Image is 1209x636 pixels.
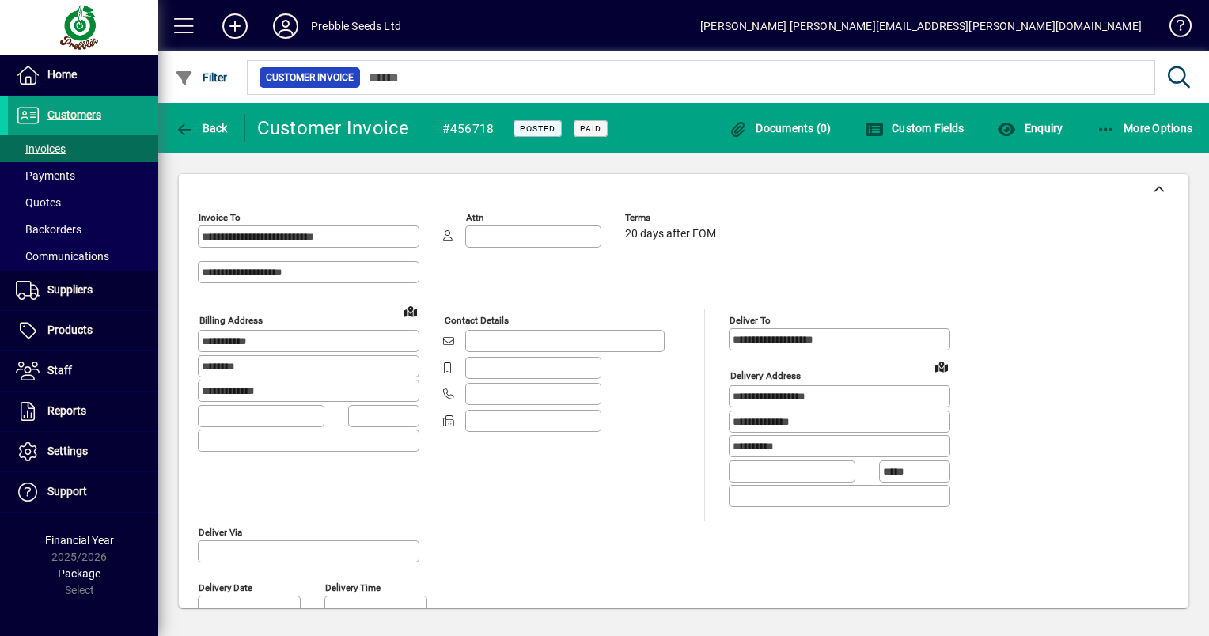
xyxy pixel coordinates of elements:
[725,114,836,142] button: Documents (0)
[442,116,495,142] div: #456718
[45,534,114,547] span: Financial Year
[1158,3,1189,55] a: Knowledge Base
[171,63,232,92] button: Filter
[8,271,158,310] a: Suppliers
[8,189,158,216] a: Quotes
[861,114,968,142] button: Custom Fields
[8,311,158,350] a: Products
[158,114,245,142] app-page-header-button: Back
[47,283,93,296] span: Suppliers
[993,114,1067,142] button: Enquiry
[16,223,81,236] span: Backorders
[8,55,158,95] a: Home
[466,212,483,223] mat-label: Attn
[47,364,72,377] span: Staff
[210,12,260,40] button: Add
[199,212,241,223] mat-label: Invoice To
[625,213,720,223] span: Terms
[16,196,61,209] span: Quotes
[47,108,101,121] span: Customers
[580,123,601,134] span: Paid
[8,392,158,431] a: Reports
[997,122,1063,134] span: Enquiry
[47,445,88,457] span: Settings
[398,298,423,324] a: View on map
[199,581,252,592] mat-label: Delivery date
[625,228,716,240] span: 20 days after EOM
[266,70,354,85] span: Customer Invoice
[865,122,965,134] span: Custom Fields
[175,122,228,134] span: Back
[8,216,158,243] a: Backorders
[325,581,381,592] mat-label: Delivery time
[8,351,158,391] a: Staff
[8,135,158,162] a: Invoices
[311,13,401,39] div: Prebble Seeds Ltd
[8,162,158,189] a: Payments
[260,12,311,40] button: Profile
[199,526,242,537] mat-label: Deliver via
[729,122,832,134] span: Documents (0)
[700,13,1142,39] div: [PERSON_NAME] [PERSON_NAME][EMAIL_ADDRESS][PERSON_NAME][DOMAIN_NAME]
[1093,114,1197,142] button: More Options
[16,142,66,155] span: Invoices
[171,114,232,142] button: Back
[8,243,158,270] a: Communications
[16,169,75,182] span: Payments
[1097,122,1193,134] span: More Options
[520,123,555,134] span: Posted
[257,115,410,141] div: Customer Invoice
[47,68,77,81] span: Home
[47,324,93,336] span: Products
[58,567,100,580] span: Package
[47,485,87,498] span: Support
[175,71,228,84] span: Filter
[730,315,771,326] mat-label: Deliver To
[16,250,109,263] span: Communications
[47,404,86,417] span: Reports
[8,432,158,471] a: Settings
[929,354,954,379] a: View on map
[8,472,158,512] a: Support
